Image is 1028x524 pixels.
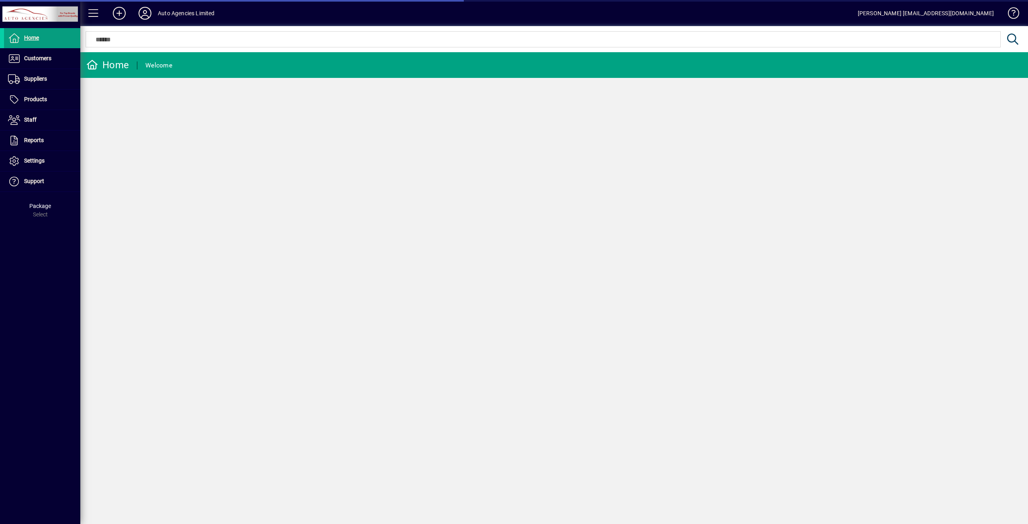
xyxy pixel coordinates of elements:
[24,35,39,41] span: Home
[24,55,51,61] span: Customers
[4,171,80,192] a: Support
[858,7,994,20] div: [PERSON_NAME] [EMAIL_ADDRESS][DOMAIN_NAME]
[4,130,80,151] a: Reports
[106,6,132,20] button: Add
[158,7,215,20] div: Auto Agencies Limited
[4,49,80,69] a: Customers
[24,178,44,184] span: Support
[145,59,172,72] div: Welcome
[4,69,80,89] a: Suppliers
[4,110,80,130] a: Staff
[4,90,80,110] a: Products
[24,157,45,164] span: Settings
[24,137,44,143] span: Reports
[132,6,158,20] button: Profile
[1002,2,1018,28] a: Knowledge Base
[24,96,47,102] span: Products
[86,59,129,71] div: Home
[4,151,80,171] a: Settings
[24,75,47,82] span: Suppliers
[24,116,37,123] span: Staff
[29,203,51,209] span: Package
